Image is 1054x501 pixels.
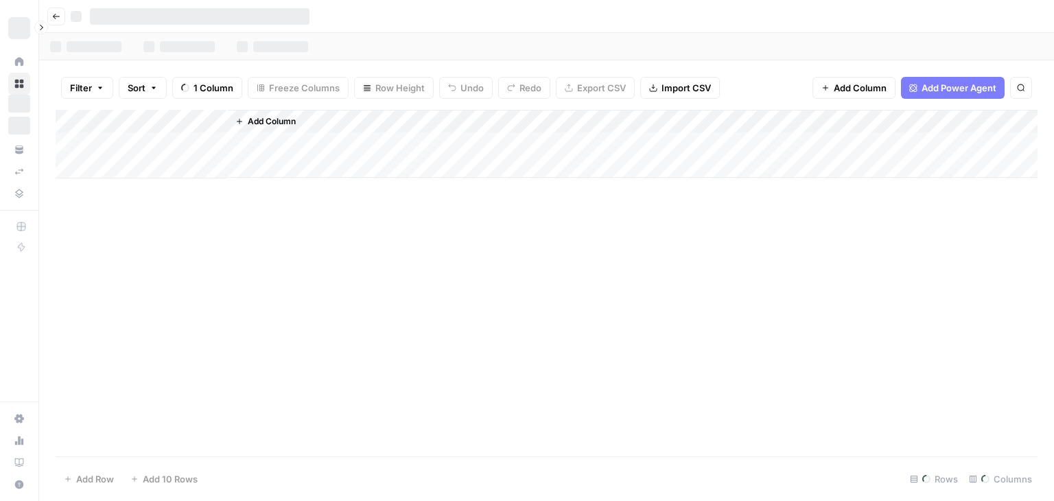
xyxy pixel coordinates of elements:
[963,468,1038,490] div: Columns
[439,77,493,99] button: Undo
[119,77,167,99] button: Sort
[230,113,301,130] button: Add Column
[904,468,963,490] div: Rows
[8,452,30,474] a: Learning Hub
[577,81,626,95] span: Export CSV
[8,73,30,95] a: Browse
[143,472,198,486] span: Add 10 Rows
[922,81,996,95] span: Add Power Agent
[556,77,635,99] button: Export CSV
[8,183,30,205] a: Data Library
[248,77,349,99] button: Freeze Columns
[519,81,541,95] span: Redo
[128,81,145,95] span: Sort
[76,472,114,486] span: Add Row
[8,430,30,452] a: Usage
[61,77,113,99] button: Filter
[172,77,242,99] button: 1 Column
[8,139,30,161] a: Your Data
[8,51,30,73] a: Home
[269,81,340,95] span: Freeze Columns
[375,81,425,95] span: Row Height
[70,81,92,95] span: Filter
[901,77,1005,99] button: Add Power Agent
[194,81,233,95] span: 1 Column
[8,474,30,496] button: Help + Support
[834,81,887,95] span: Add Column
[8,408,30,430] a: Settings
[8,161,30,183] a: Syncs
[498,77,550,99] button: Redo
[460,81,484,95] span: Undo
[354,77,434,99] button: Row Height
[812,77,895,99] button: Add Column
[661,81,711,95] span: Import CSV
[56,468,122,490] button: Add Row
[640,77,720,99] button: Import CSV
[122,468,206,490] button: Add 10 Rows
[248,115,296,128] span: Add Column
